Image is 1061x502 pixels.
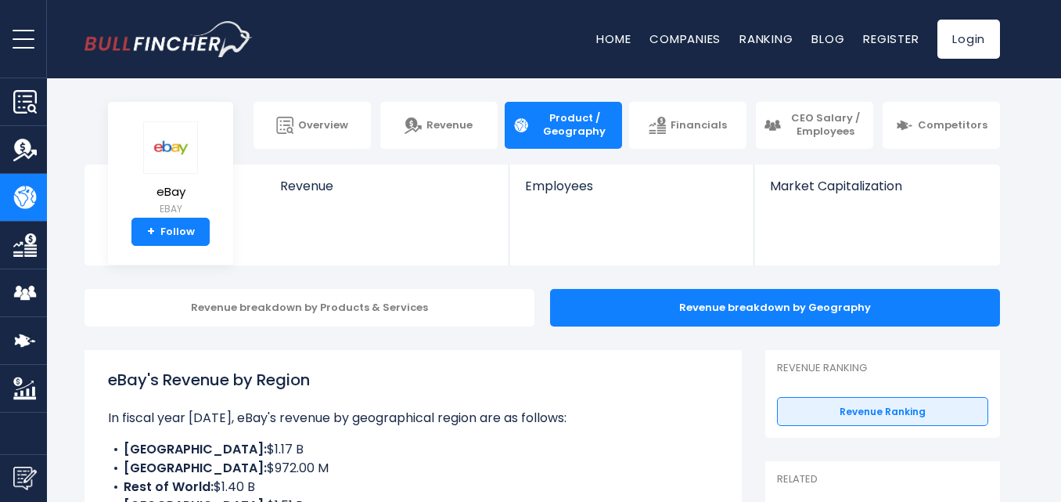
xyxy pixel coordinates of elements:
a: Register [863,31,919,47]
a: Login [937,20,1000,59]
a: Go to homepage [85,21,253,57]
small: EBAY [143,202,198,216]
span: Product / Geography [534,112,614,139]
a: Blog [811,31,844,47]
span: Market Capitalization [770,179,983,193]
a: Overview [254,102,371,149]
span: Revenue [426,119,473,132]
b: [GEOGRAPHIC_DATA]: [124,440,267,458]
a: CEO Salary / Employees [756,102,873,149]
a: Revenue [264,164,509,220]
span: Overview [298,119,348,132]
a: Product / Geography [505,102,622,149]
a: Financials [629,102,746,149]
p: Revenue Ranking [777,362,988,375]
span: eBay [143,186,198,199]
a: Market Capitalization [754,164,998,220]
span: Revenue [280,179,494,193]
a: Ranking [739,31,793,47]
strong: + [147,225,155,239]
a: +Follow [131,218,210,246]
b: Rest of World: [124,478,214,496]
span: CEO Salary / Employees [786,112,865,139]
a: Companies [649,31,721,47]
a: Home [596,31,631,47]
a: eBay EBAY [142,121,199,218]
span: Financials [671,119,727,132]
li: $1.17 B [108,440,718,459]
p: Related [777,473,988,486]
span: Competitors [918,119,987,132]
a: Revenue Ranking [777,397,988,427]
a: Competitors [883,102,1000,149]
b: [GEOGRAPHIC_DATA]: [124,459,267,477]
div: Revenue breakdown by Products & Services [85,289,534,327]
img: bullfincher logo [85,21,253,57]
a: Revenue [380,102,498,149]
div: Revenue breakdown by Geography [550,289,1000,327]
a: Employees [509,164,753,220]
span: Employees [525,179,737,193]
h1: eBay's Revenue by Region [108,368,718,392]
li: $1.40 B [108,478,718,497]
p: In fiscal year [DATE], eBay's revenue by geographical region are as follows: [108,409,718,428]
li: $972.00 M [108,459,718,478]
